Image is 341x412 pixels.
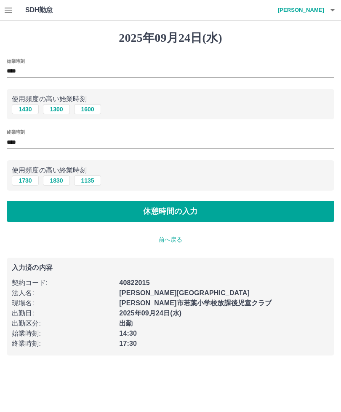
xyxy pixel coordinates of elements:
label: 終業時刻 [7,129,24,135]
button: 休憩時間の入力 [7,201,334,222]
b: [PERSON_NAME][GEOGRAPHIC_DATA] [119,289,250,296]
button: 1300 [43,104,70,114]
b: [PERSON_NAME]市若葉小学校放課後児童クラブ [119,299,272,307]
p: 出勤区分 : [12,318,114,329]
b: 出勤 [119,320,133,327]
b: 40822015 [119,279,149,286]
b: 2025年09月24日(水) [119,310,181,317]
label: 始業時刻 [7,58,24,64]
p: 入力済の内容 [12,264,329,271]
p: 現場名 : [12,298,114,308]
button: 1830 [43,175,70,186]
p: 前へ戻る [7,235,334,244]
p: 終業時刻 : [12,339,114,349]
button: 1600 [74,104,101,114]
p: 使用頻度の高い終業時刻 [12,165,329,175]
p: 出勤日 : [12,308,114,318]
p: 使用頻度の高い始業時刻 [12,94,329,104]
b: 17:30 [119,340,137,347]
b: 14:30 [119,330,137,337]
button: 1430 [12,104,39,114]
button: 1135 [74,175,101,186]
h1: 2025年09月24日(水) [7,31,334,45]
p: 法人名 : [12,288,114,298]
button: 1730 [12,175,39,186]
p: 契約コード : [12,278,114,288]
p: 始業時刻 : [12,329,114,339]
